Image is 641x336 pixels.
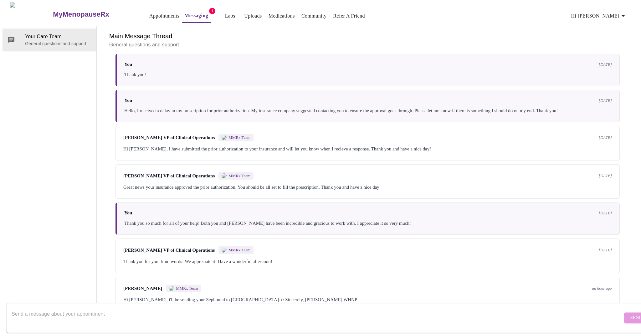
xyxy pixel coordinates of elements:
[244,12,262,20] a: Uploads
[599,248,612,253] span: [DATE]
[599,211,612,216] span: [DATE]
[109,41,626,49] p: General questions and support
[25,33,91,40] span: Your Care Team
[53,10,109,18] h3: MyMenopauseRx
[124,71,612,78] div: Thank you!
[123,183,612,191] div: Great news your insurance approved the prior authorization. You should be all set to fill the pre...
[228,135,250,140] span: MMRx Team
[222,135,227,140] img: MMRX
[123,135,215,140] span: [PERSON_NAME] VP of Clinical Operations
[225,12,235,20] a: Labs
[123,173,215,179] span: [PERSON_NAME] VP of Clinical Operations
[3,29,96,51] div: Your Care TeamGeneral questions and support
[169,286,174,291] img: MMRX
[599,62,612,67] span: [DATE]
[123,286,162,291] span: [PERSON_NAME]
[571,12,627,20] span: Hi [PERSON_NAME]
[147,10,182,22] button: Appointments
[124,219,612,227] div: Thank you so much for all of your help! Both you and [PERSON_NAME] have been incredible and graci...
[333,12,365,20] a: Refer a Friend
[301,12,327,20] a: Community
[123,296,612,303] div: Hi [PERSON_NAME], i'll be sending your Zepbound to [GEOGRAPHIC_DATA]. (: Sincerely, [PERSON_NAME]...
[52,3,134,25] a: MyMenopauseRx
[299,10,329,22] button: Community
[25,40,91,47] p: General questions and support
[149,12,179,20] a: Appointments
[182,9,211,23] button: Messaging
[124,98,132,103] span: You
[176,286,198,291] span: MMRx Team
[123,258,612,265] div: Thank you for your kind words! We appreciate it! Have a wonderful afternoon!
[123,145,612,153] div: Hi [PERSON_NAME], I have submitted the prior authorization to your insurance and will let you kno...
[599,173,612,178] span: [DATE]
[123,248,215,253] span: [PERSON_NAME] VP of Clinical Operations
[222,248,227,253] img: MMRX
[269,12,295,20] a: Medications
[124,210,132,216] span: You
[569,10,629,22] button: Hi [PERSON_NAME]
[592,286,612,291] span: an hour ago
[124,107,612,114] div: Hello, I received a delay in my prescription for prior authorization. My insurance company sugges...
[266,10,297,22] button: Medications
[124,62,132,67] span: You
[209,8,215,14] span: 1
[228,173,250,178] span: MMRx Team
[331,10,367,22] button: Refer a Friend
[242,10,264,22] button: Uploads
[10,3,52,26] img: MyMenopauseRx Logo
[220,10,240,22] button: Labs
[599,135,612,140] span: [DATE]
[228,248,250,253] span: MMRx Team
[222,173,227,178] img: MMRX
[184,11,208,20] a: Messaging
[12,308,623,328] textarea: Send a message about your appointment
[599,98,612,103] span: [DATE]
[109,31,626,41] h6: Main Message Thread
